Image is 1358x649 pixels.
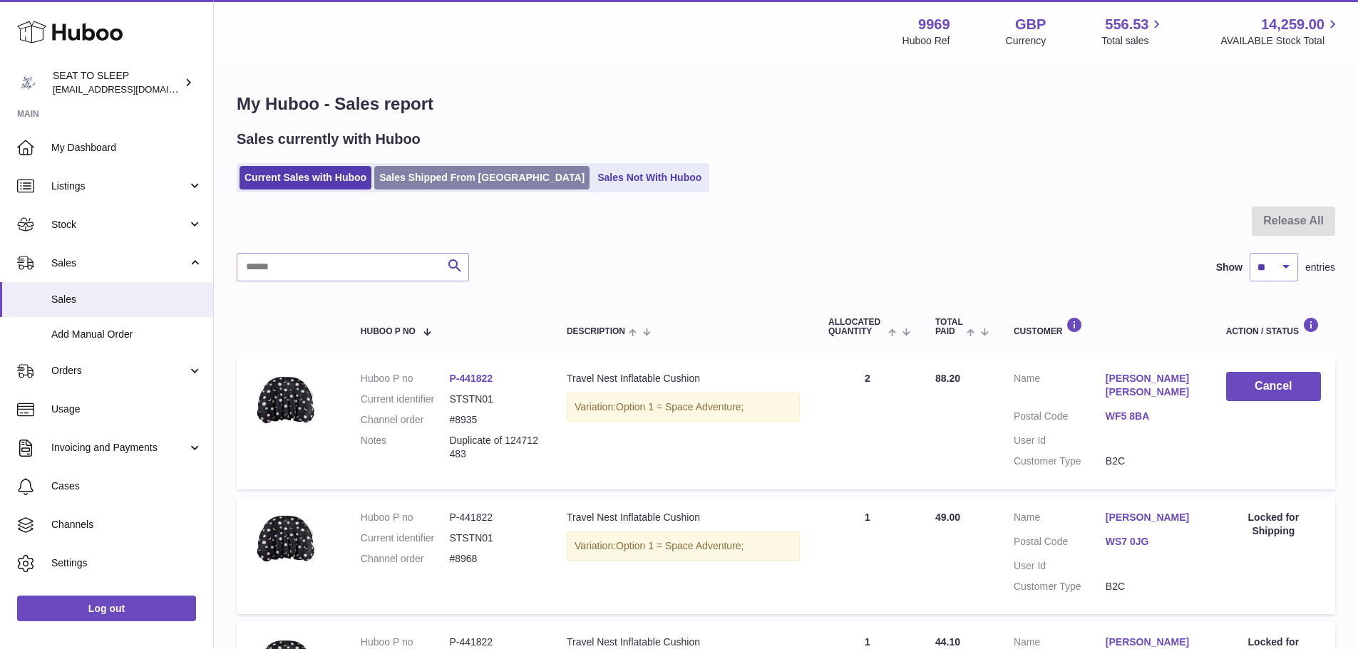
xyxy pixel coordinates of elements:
dt: Current identifier [361,393,450,406]
dt: Postal Code [1014,535,1106,552]
span: 49.00 [935,512,960,523]
dt: Channel order [361,552,450,566]
p: Duplicate of 124712483 [449,434,538,461]
a: 14,259.00 AVAILABLE Stock Total [1220,15,1341,48]
div: Travel Nest Inflatable Cushion [567,635,800,649]
span: Settings [51,556,202,570]
div: Customer [1014,317,1198,336]
dt: Name [1014,372,1106,403]
dt: User Id [1014,559,1106,573]
dd: STSTN01 [449,393,538,406]
div: SEAT TO SLEEP [53,69,181,96]
label: Show [1216,261,1243,274]
dt: Name [1014,511,1106,528]
a: Current Sales with Huboo [240,166,371,189]
span: Cases [51,479,202,493]
span: Orders [51,364,187,378]
a: P-441822 [449,373,493,384]
dd: P-441822 [449,511,538,524]
a: Log out [17,596,196,621]
span: entries [1305,261,1335,274]
span: Invoicing and Payments [51,441,187,455]
dd: #8968 [449,552,538,566]
div: Locked for Shipping [1226,511,1321,538]
span: Add Manual Order [51,328,202,341]
div: Huboo Ref [902,34,950,48]
div: Variation: [567,393,800,422]
dd: P-441822 [449,635,538,649]
span: Listings [51,180,187,193]
a: 556.53 Total sales [1101,15,1165,48]
div: Travel Nest Inflatable Cushion [567,372,800,385]
span: Usage [51,403,202,416]
span: Channels [51,518,202,531]
img: 99691734033867.jpeg [251,511,322,570]
a: Sales Not With Huboo [592,166,706,189]
dd: STSTN01 [449,531,538,545]
img: 99691734033867.jpeg [251,372,322,431]
img: internalAdmin-9969@internal.huboo.com [17,72,38,93]
a: WS7 0JG [1106,535,1198,549]
span: 88.20 [935,373,960,384]
dt: Huboo P no [361,511,450,524]
span: Sales [51,256,187,270]
dt: Customer Type [1014,455,1106,468]
div: Travel Nest Inflatable Cushion [567,511,800,524]
dt: Notes [361,434,450,461]
h2: Sales currently with Huboo [237,130,421,149]
a: WF5 8BA [1106,410,1198,423]
span: Sales [51,293,202,306]
span: 14,259.00 [1261,15,1324,34]
dt: Channel order [361,413,450,427]
span: Total paid [935,318,963,336]
span: 556.53 [1105,15,1148,34]
strong: GBP [1015,15,1046,34]
dt: Huboo P no [361,635,450,649]
td: 1 [814,497,921,615]
span: My Dashboard [51,141,202,155]
dt: Huboo P no [361,372,450,385]
a: [PERSON_NAME] [PERSON_NAME] [1106,372,1198,399]
h1: My Huboo - Sales report [237,93,1335,115]
button: Cancel [1226,372,1321,401]
span: Description [567,327,625,336]
div: Currency [1006,34,1046,48]
span: ALLOCATED Quantity [828,318,885,336]
span: 44.10 [935,636,960,648]
dt: Customer Type [1014,580,1106,593]
span: Huboo P no [361,327,416,336]
strong: 9969 [918,15,950,34]
span: Option 1 = Space Adventure; [616,401,744,412]
span: AVAILABLE Stock Total [1220,34,1341,48]
a: [PERSON_NAME] [1106,635,1198,649]
dt: User Id [1014,434,1106,447]
dd: B2C [1106,455,1198,468]
dt: Postal Code [1014,410,1106,427]
a: [PERSON_NAME] [1106,511,1198,524]
dd: #8935 [449,413,538,427]
span: Option 1 = Space Adventure; [616,540,744,551]
td: 2 [814,358,921,489]
span: [EMAIL_ADDRESS][DOMAIN_NAME] [53,83,210,95]
span: Stock [51,218,187,232]
a: Sales Shipped From [GEOGRAPHIC_DATA] [374,166,590,189]
span: Total sales [1101,34,1165,48]
dt: Current identifier [361,531,450,545]
div: Variation: [567,531,800,561]
dd: B2C [1106,580,1198,593]
div: Action / Status [1226,317,1321,336]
